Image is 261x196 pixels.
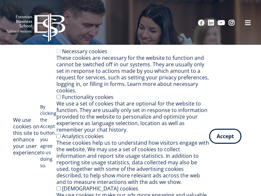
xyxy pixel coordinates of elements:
[218,20,225,26] a: Youtube
[56,100,209,133] div: We use a set of cookies that are optional for the website to function. They are usually only set ...
[209,129,241,144] button: Accept
[228,20,235,26] a: Instagram
[40,104,56,169] p: By clicking the Accept button, you agree to us doing so.
[62,185,138,192] label: [DEMOGRAPHIC_DATA] cookies
[62,93,114,101] label: Functionality cookies
[62,48,107,55] label: Necessary cookies
[13,117,40,156] h2: We use cookies on this site to enhance your user experience
[208,20,214,26] a: Linkedin
[62,133,104,140] label: Analytics cookies
[56,139,209,185] div: These cookies help us to understand how visitors engage with the website. We may use a set of coo...
[56,55,209,94] div: These cookies are necessary for the website to function and cannot be switched off in our systems...
[198,20,205,26] a: Facebook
